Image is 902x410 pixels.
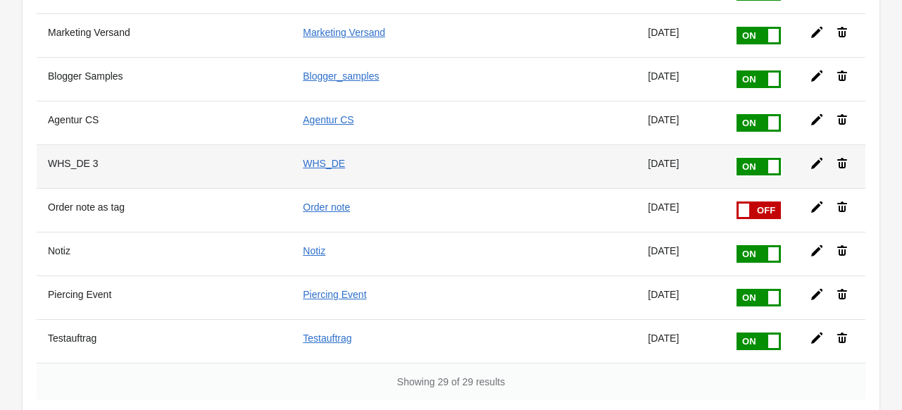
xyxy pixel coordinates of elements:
th: Notiz [37,232,292,275]
th: WHS_DE 3 [37,144,292,188]
a: Agentur CS [303,114,353,125]
td: [DATE] [637,319,724,363]
td: [DATE] [637,144,724,188]
th: Marketing Versand [37,13,292,57]
th: Agentur CS [37,101,292,144]
td: [DATE] [637,188,724,232]
a: Order note [303,201,350,213]
a: Piercing Event [303,289,366,300]
th: Testauftrag [37,319,292,363]
div: Showing 29 of 29 results [37,363,865,400]
td: [DATE] [637,275,724,319]
a: Notiz [303,245,325,256]
a: Marketing Versand [303,27,385,38]
th: Order note as tag [37,188,292,232]
td: [DATE] [637,101,724,144]
a: WHS_DE [303,158,345,169]
a: Blogger_samples [303,70,379,82]
a: Testauftrag [303,333,351,344]
td: [DATE] [637,13,724,57]
th: Blogger Samples [37,57,292,101]
th: Piercing Event [37,275,292,319]
td: [DATE] [637,57,724,101]
td: [DATE] [637,232,724,275]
